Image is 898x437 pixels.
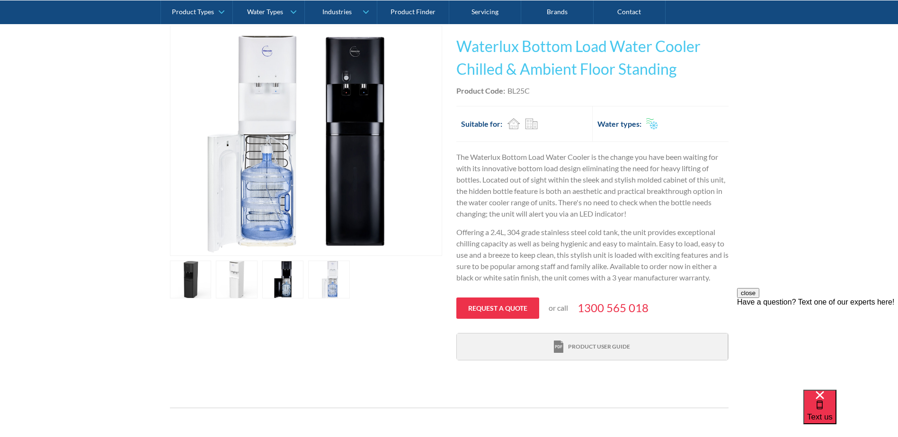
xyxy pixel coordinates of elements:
[549,302,568,314] p: or call
[578,299,649,316] a: 1300 565 018
[456,86,505,95] strong: Product Code:
[247,8,283,16] div: Water Types
[170,261,212,298] a: open lightbox
[568,342,630,351] div: Product user guide
[456,227,729,283] p: Offering a 2.4L, 304 grade stainless steel cold tank, the unit provides exceptional chilling capa...
[172,8,214,16] div: Product Types
[216,261,258,298] a: open lightbox
[554,341,563,353] img: print icon
[507,85,530,96] div: BL25C
[308,261,350,298] a: open lightbox
[737,288,898,402] iframe: podium webchat widget prompt
[456,151,729,219] p: The Waterlux Bottom Load Water Cooler is the change you have been waiting for with its innovative...
[322,8,352,16] div: Industries
[803,390,898,437] iframe: podium webchat widget bubble
[456,297,539,319] a: Request a quote
[170,26,442,256] a: open lightbox
[597,118,641,130] h2: Water types:
[262,261,304,298] a: open lightbox
[461,118,502,130] h2: Suitable for:
[456,35,729,80] h1: Waterlux Bottom Load Water Cooler Chilled & Ambient Floor Standing
[191,26,421,255] img: New Waterlux Bottom Load Water Cooler Chilled & Ambient Floor Standing BL25 C
[457,333,728,360] a: print iconProduct user guide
